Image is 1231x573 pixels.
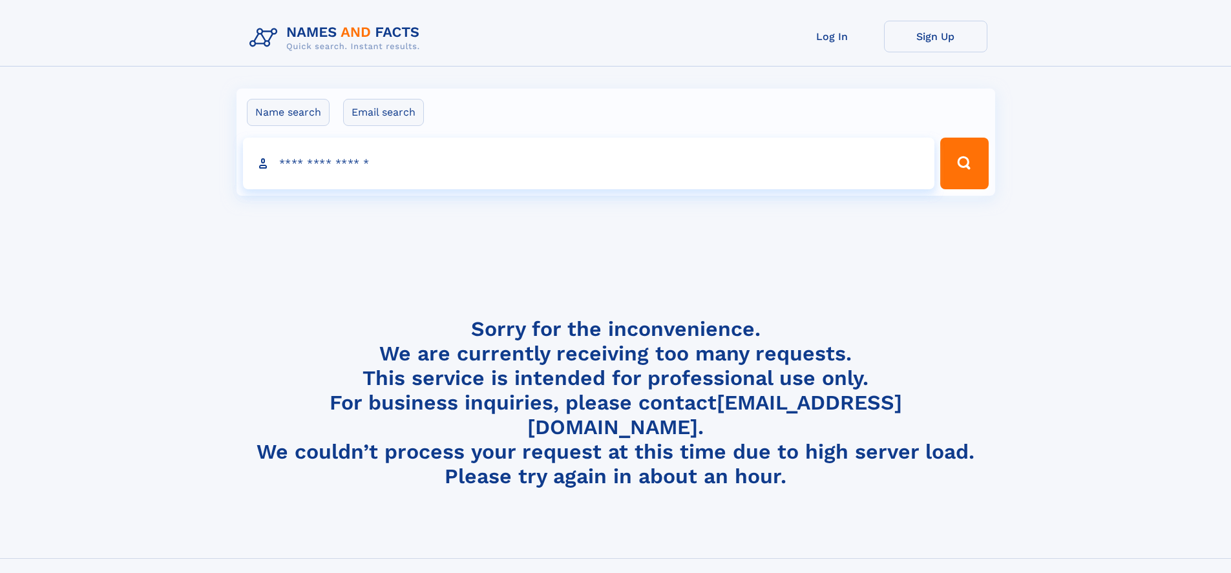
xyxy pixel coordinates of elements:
[244,317,987,489] h4: Sorry for the inconvenience. We are currently receiving too many requests. This service is intend...
[243,138,935,189] input: search input
[940,138,988,189] button: Search Button
[781,21,884,52] a: Log In
[247,99,330,126] label: Name search
[527,390,902,439] a: [EMAIL_ADDRESS][DOMAIN_NAME]
[884,21,987,52] a: Sign Up
[343,99,424,126] label: Email search
[244,21,430,56] img: Logo Names and Facts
